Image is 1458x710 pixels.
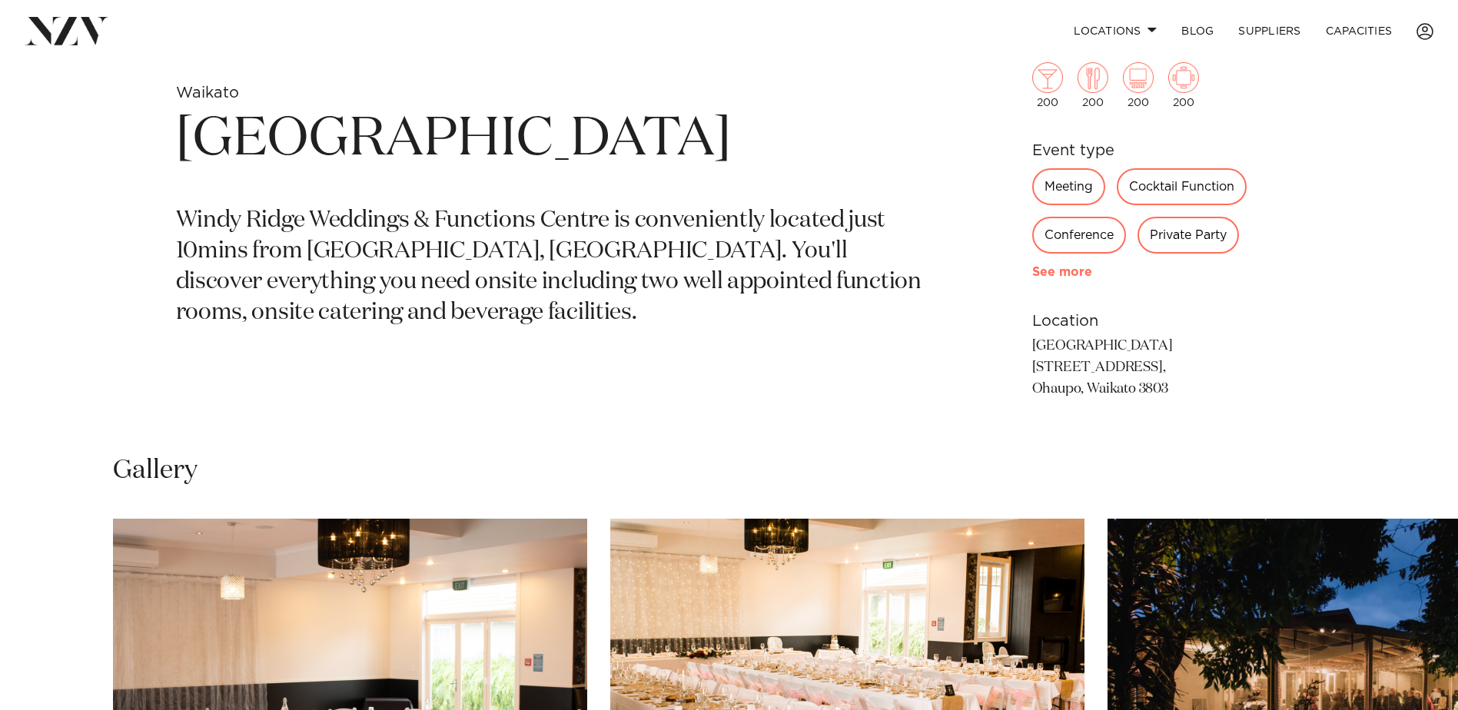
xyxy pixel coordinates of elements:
small: Waikato [176,85,239,101]
img: dining.png [1078,62,1108,93]
div: Conference [1032,217,1126,254]
img: nzv-logo.png [25,17,108,45]
div: 200 [1168,62,1199,108]
div: Meeting [1032,168,1105,205]
h2: Gallery [113,453,198,488]
p: Windy Ridge Weddings & Functions Centre is conveniently located just 10mins from [GEOGRAPHIC_DATA... [176,206,923,329]
h6: Event type [1032,139,1283,162]
div: 200 [1123,62,1154,108]
a: SUPPLIERS [1226,15,1313,48]
h1: [GEOGRAPHIC_DATA] [176,105,923,175]
img: cocktail.png [1032,62,1063,93]
a: BLOG [1169,15,1226,48]
img: meeting.png [1168,62,1199,93]
div: Private Party [1138,217,1239,254]
div: 200 [1032,62,1063,108]
a: Capacities [1314,15,1405,48]
div: Cocktail Function [1117,168,1247,205]
img: theatre.png [1123,62,1154,93]
a: Locations [1061,15,1169,48]
h6: Location [1032,310,1283,333]
div: 200 [1078,62,1108,108]
p: [GEOGRAPHIC_DATA] [STREET_ADDRESS], Ohaupo, Waikato 3803 [1032,336,1283,400]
